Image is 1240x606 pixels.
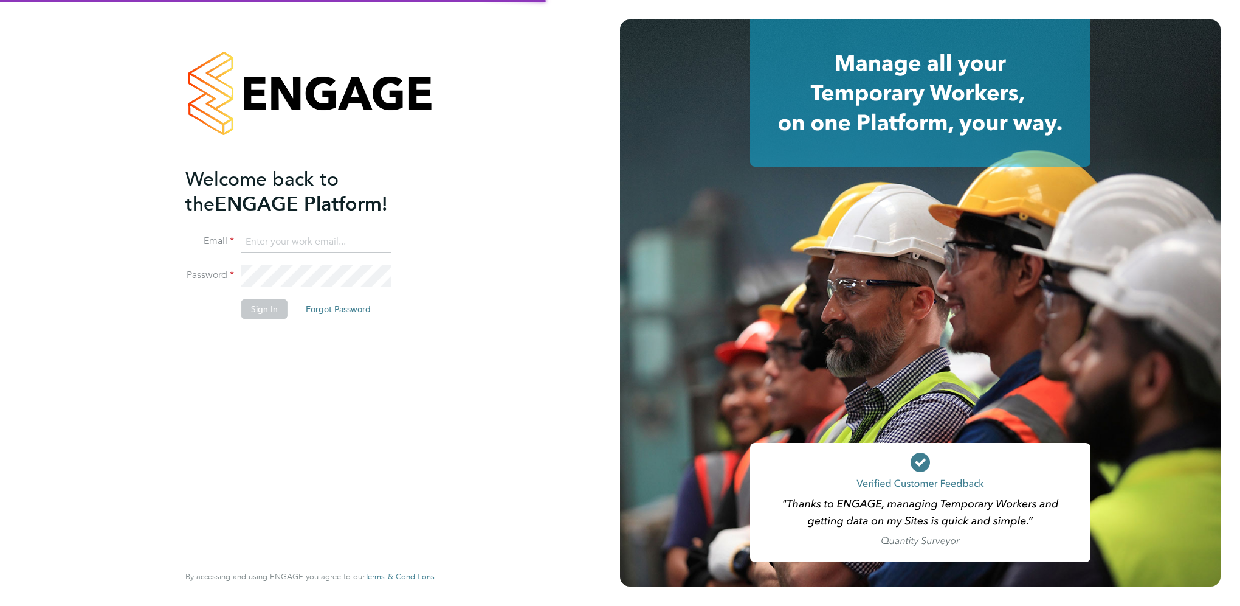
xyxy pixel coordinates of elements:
[185,269,234,282] label: Password
[185,235,234,248] label: Email
[365,571,435,582] span: Terms & Conditions
[241,299,288,319] button: Sign In
[296,299,381,319] button: Forgot Password
[185,167,422,217] h2: ENGAGE Platform!
[241,231,391,253] input: Enter your work email...
[365,572,435,582] a: Terms & Conditions
[185,167,339,216] span: Welcome back to the
[185,571,435,582] span: By accessing and using ENGAGE you agree to our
